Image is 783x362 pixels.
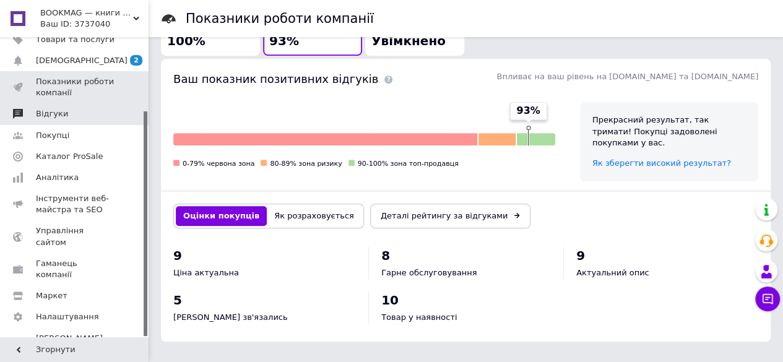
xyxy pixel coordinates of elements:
[130,55,142,66] span: 2
[381,293,399,308] span: 10
[173,312,288,322] span: [PERSON_NAME] зв'язались
[576,248,585,263] span: 9
[381,248,390,263] span: 8
[592,114,746,149] div: Прекрасний результат, так тримати! Покупці задоволені покупками у вас.
[576,268,649,277] span: Актуальний опис
[592,158,731,168] a: Як зберегти високий результат?
[36,130,69,141] span: Покупці
[516,104,540,118] span: 93%
[40,7,133,19] span: BOOKMAG — книги з психології та саморозвитку
[36,108,68,119] span: Відгуки
[371,33,446,48] span: Увімкнено
[370,204,531,228] a: Деталі рейтингу за відгуками
[173,72,378,85] span: Ваш показник позитивних відгуків
[36,34,115,45] span: Товари та послуги
[183,160,254,168] span: 0-79% червона зона
[267,206,361,226] button: Як розраховується
[381,268,477,277] span: Гарне обслуговування
[381,312,457,322] span: Товар у наявності
[269,33,299,48] span: 93%
[36,76,115,98] span: Показники роботи компанії
[36,225,115,248] span: Управління сайтом
[40,19,149,30] div: Ваш ID: 3737040
[176,206,267,226] button: Оцінки покупців
[270,160,342,168] span: 80-89% зона ризику
[755,287,780,311] button: Чат з покупцем
[496,72,758,81] span: Впливає на ваш рівень на [DOMAIN_NAME] та [DOMAIN_NAME]
[36,193,115,215] span: Інструменти веб-майстра та SEO
[36,151,103,162] span: Каталог ProSale
[358,160,459,168] span: 90-100% зона топ-продавця
[36,290,67,301] span: Маркет
[186,11,374,26] h1: Показники роботи компанії
[173,248,182,263] span: 9
[36,55,128,66] span: [DEMOGRAPHIC_DATA]
[36,311,99,322] span: Налаштування
[167,33,205,48] span: 100%
[173,293,182,308] span: 5
[36,258,115,280] span: Гаманець компанії
[36,172,79,183] span: Аналітика
[173,268,239,277] span: Ціна актуальна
